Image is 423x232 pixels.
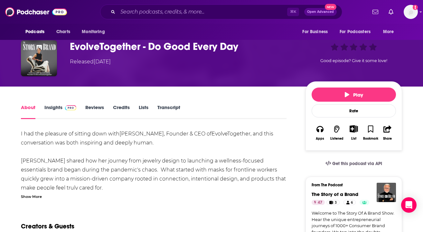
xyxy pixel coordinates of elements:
[332,161,382,166] span: Get this podcast via API
[21,104,35,119] a: About
[318,200,322,206] span: 47
[82,27,105,36] span: Monitoring
[351,200,353,206] span: 6
[312,191,358,197] a: The Story of a Brand
[328,121,345,144] button: Listened
[316,137,324,141] div: Apps
[320,58,387,63] span: Good episode? Give it some love!
[362,121,379,144] button: Bookmark
[70,58,111,66] div: Released [DATE]
[326,200,340,205] a: 3
[312,200,325,205] a: 47
[70,40,295,53] h1: EvolveTogether - Do Good Every Day
[383,27,394,36] span: More
[100,5,342,19] div: Search podcasts, credits, & more...
[118,7,287,17] input: Search podcasts, credits, & more...
[325,4,336,10] span: New
[25,27,44,36] span: Podcasts
[56,27,70,36] span: Charts
[340,27,371,36] span: For Podcasters
[52,26,74,38] a: Charts
[139,104,148,119] a: Lists
[77,26,113,38] button: open menu
[21,222,74,230] h2: Creators & Guests
[343,200,356,205] a: 6
[335,26,380,38] button: open menu
[404,5,418,19] span: Logged in as autumncomm
[157,104,180,119] a: Transcript
[85,104,104,119] a: Reviews
[379,26,402,38] button: open menu
[320,156,387,172] a: Get this podcast via API
[335,200,337,206] span: 3
[307,10,334,14] span: Open Advanced
[298,26,336,38] button: open menu
[304,8,337,16] button: Open AdvancedNew
[65,105,76,110] img: Podchaser Pro
[345,92,363,98] span: Play
[363,137,378,141] div: Bookmark
[386,6,396,17] a: Show notifications dropdown
[312,183,391,187] h3: From The Podcast
[21,26,53,38] button: open menu
[351,136,356,141] div: List
[312,121,328,144] button: Apps
[330,137,343,141] div: Listened
[377,183,396,202] img: The Story of a Brand
[21,40,57,76] img: EvolveTogether - Do Good Every Day
[379,121,396,144] button: Share
[287,8,299,16] span: ⌘ K
[401,197,417,213] div: Open Intercom Messenger
[345,121,362,144] div: Show More ButtonList
[312,88,396,102] button: Play
[404,5,418,19] img: User Profile
[413,5,418,10] svg: Add a profile image
[383,137,392,141] div: Share
[347,125,360,132] button: Show More Button
[312,104,396,117] div: Rate
[302,27,328,36] span: For Business
[211,131,250,137] a: EvolveTogether
[119,131,164,137] a: [PERSON_NAME]
[5,6,67,18] img: Podchaser - Follow, Share and Rate Podcasts
[113,104,130,119] a: Credits
[370,6,381,17] a: Show notifications dropdown
[44,104,76,119] a: InsightsPodchaser Pro
[404,5,418,19] button: Show profile menu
